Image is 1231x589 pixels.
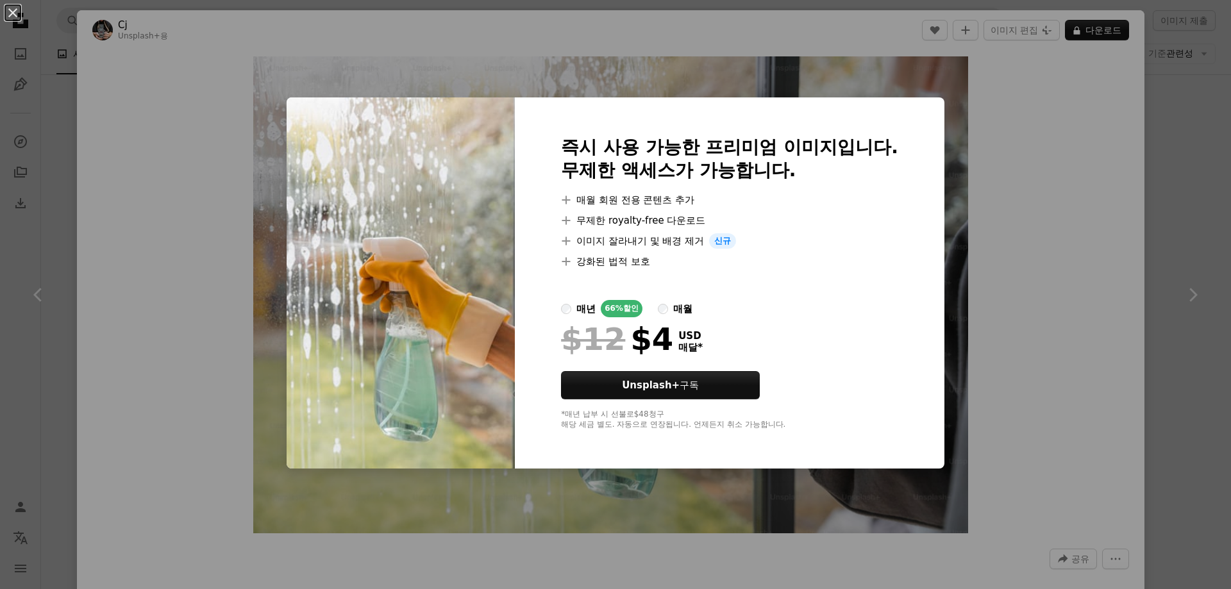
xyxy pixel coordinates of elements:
[561,322,673,356] div: $4
[561,254,898,269] li: 강화된 법적 보호
[561,304,571,314] input: 매년66%할인
[287,97,515,469] img: premium_photo-1676810459906-b269db9bd6e7
[709,233,736,249] span: 신규
[678,330,703,342] span: USD
[673,301,692,317] div: 매월
[561,371,760,399] button: Unsplash+구독
[561,322,625,356] span: $12
[601,300,642,317] div: 66% 할인
[622,379,680,391] strong: Unsplash+
[561,233,898,249] li: 이미지 잘라내기 및 배경 제거
[561,136,898,182] h2: 즉시 사용 가능한 프리미엄 이미지입니다. 무제한 액세스가 가능합니다.
[576,301,596,317] div: 매년
[561,410,898,430] div: *매년 납부 시 선불로 $48 청구 해당 세금 별도. 자동으로 연장됩니다. 언제든지 취소 가능합니다.
[561,213,898,228] li: 무제한 royalty-free 다운로드
[658,304,668,314] input: 매월
[561,192,898,208] li: 매월 회원 전용 콘텐츠 추가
